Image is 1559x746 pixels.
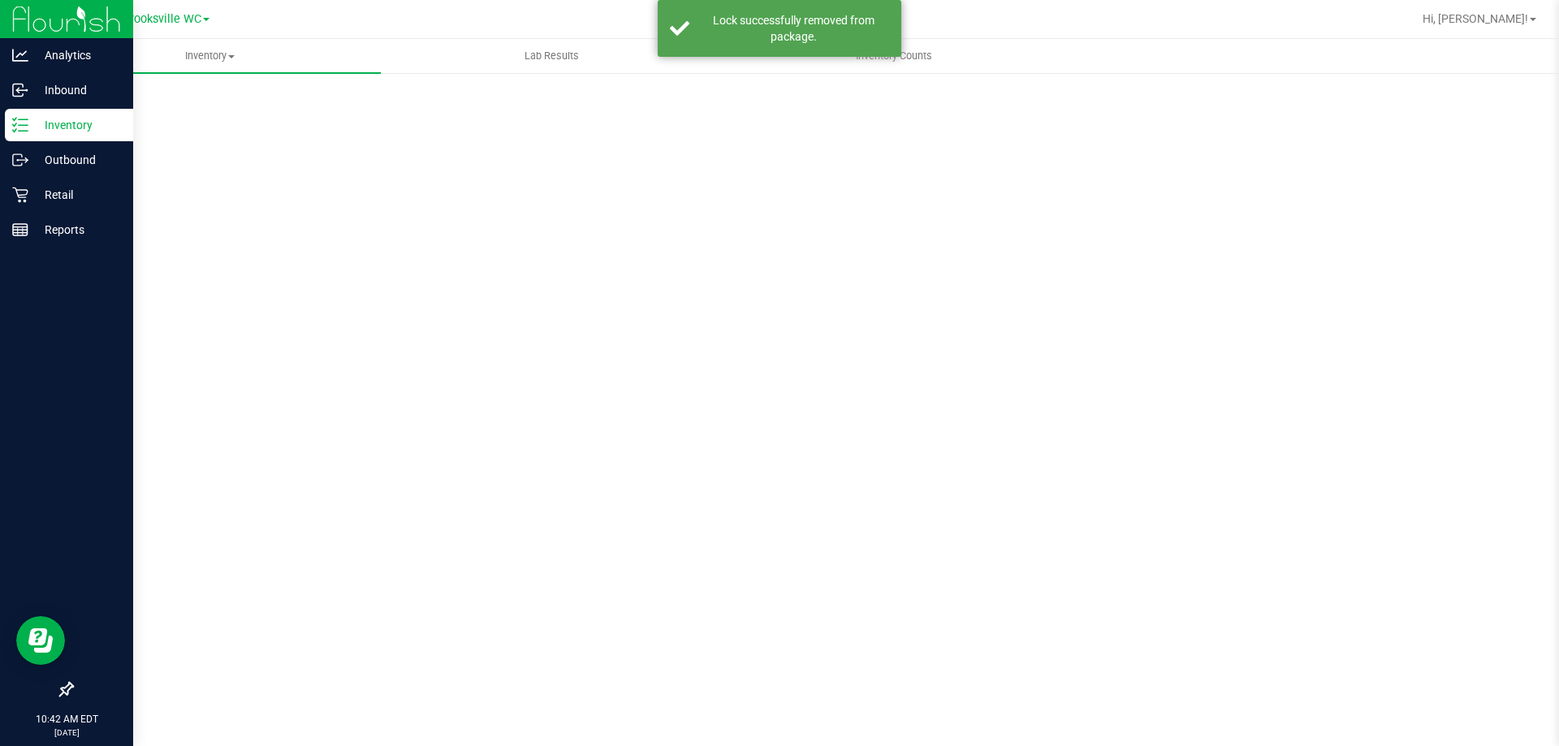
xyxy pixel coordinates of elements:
[698,12,889,45] div: Lock successfully removed from package.
[28,45,126,65] p: Analytics
[28,220,126,239] p: Reports
[12,117,28,133] inline-svg: Inventory
[28,115,126,135] p: Inventory
[1423,12,1528,25] span: Hi, [PERSON_NAME]!
[12,152,28,168] inline-svg: Outbound
[28,150,126,170] p: Outbound
[28,80,126,100] p: Inbound
[503,49,601,63] span: Lab Results
[381,39,723,73] a: Lab Results
[16,616,65,665] iframe: Resource center
[12,47,28,63] inline-svg: Analytics
[39,39,381,73] a: Inventory
[7,712,126,727] p: 10:42 AM EDT
[12,82,28,98] inline-svg: Inbound
[12,187,28,203] inline-svg: Retail
[123,12,201,26] span: Brooksville WC
[28,185,126,205] p: Retail
[7,727,126,739] p: [DATE]
[39,49,381,63] span: Inventory
[12,222,28,238] inline-svg: Reports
